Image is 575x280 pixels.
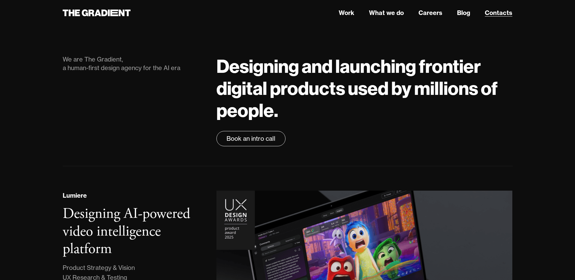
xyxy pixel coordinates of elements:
a: What we do [369,8,404,17]
a: Blog [457,8,470,17]
a: Careers [418,8,442,17]
h1: Designing and launching frontier digital products used by millions of people. [216,55,512,121]
div: We are The Gradient, a human-first design agency for the AI era [63,55,205,72]
h3: Designing AI-powered video intelligence platform [63,204,190,258]
a: Book an intro call [216,131,286,146]
div: Lumiere [63,191,87,200]
a: Work [339,8,354,17]
a: Contacts [485,8,512,17]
